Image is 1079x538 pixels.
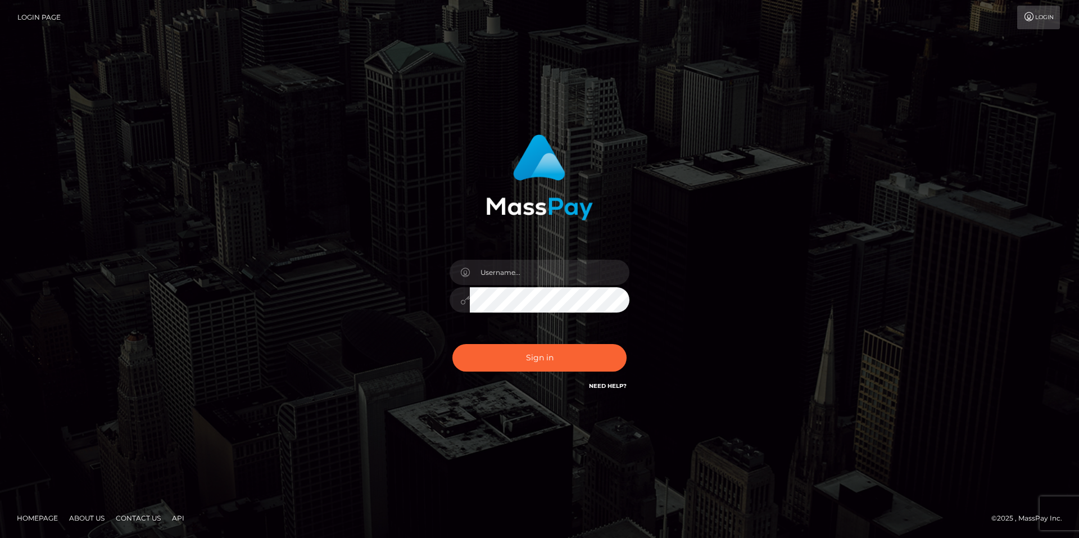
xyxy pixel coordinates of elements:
[167,509,189,527] a: API
[65,509,109,527] a: About Us
[589,382,627,390] a: Need Help?
[470,260,629,285] input: Username...
[111,509,165,527] a: Contact Us
[991,512,1071,525] div: © 2025 , MassPay Inc.
[17,6,61,29] a: Login Page
[12,509,62,527] a: Homepage
[1017,6,1060,29] a: Login
[452,344,627,372] button: Sign in
[486,134,593,220] img: MassPay Login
